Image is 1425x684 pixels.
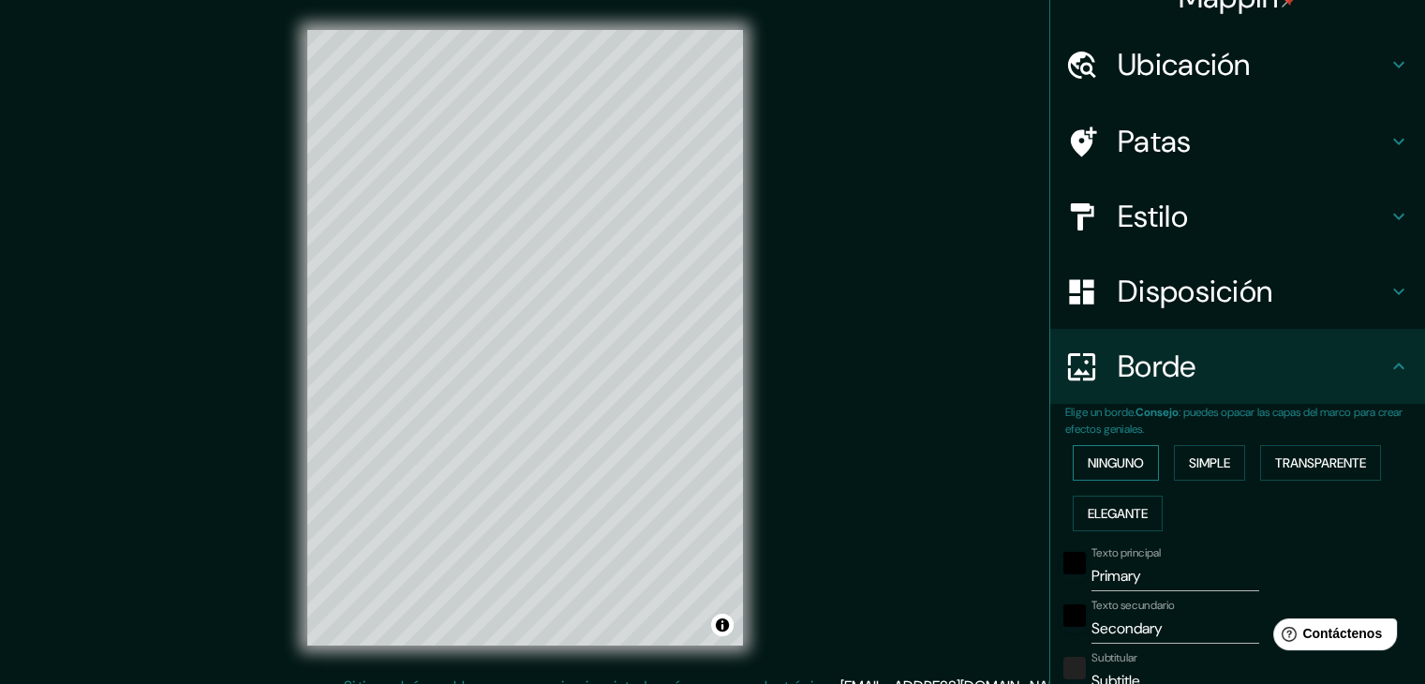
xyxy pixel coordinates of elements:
font: Borde [1118,347,1196,386]
font: Subtitular [1091,650,1137,665]
font: : puedes opacar las capas del marco para crear efectos geniales. [1065,405,1403,437]
font: Transparente [1275,454,1366,471]
button: negro [1063,604,1086,627]
button: Activar o desactivar atribución [711,614,734,636]
font: Patas [1118,122,1192,161]
div: Patas [1050,104,1425,179]
font: Estilo [1118,197,1188,236]
div: Disposición [1050,254,1425,329]
button: negro [1063,552,1086,574]
button: Simple [1174,445,1245,481]
button: color-222222 [1063,657,1086,679]
div: Borde [1050,329,1425,404]
div: Ubicación [1050,27,1425,102]
button: Ninguno [1073,445,1159,481]
font: Ubicación [1118,45,1251,84]
button: Transparente [1260,445,1381,481]
font: Elige un borde. [1065,405,1136,420]
font: Texto secundario [1091,598,1175,613]
font: Consejo [1136,405,1179,420]
iframe: Lanzador de widgets de ayuda [1258,611,1404,663]
font: Ninguno [1088,454,1144,471]
font: Simple [1189,454,1230,471]
font: Elegante [1088,505,1148,522]
button: Elegante [1073,496,1163,531]
div: Estilo [1050,179,1425,254]
font: Disposición [1118,272,1272,311]
font: Texto principal [1091,545,1161,560]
